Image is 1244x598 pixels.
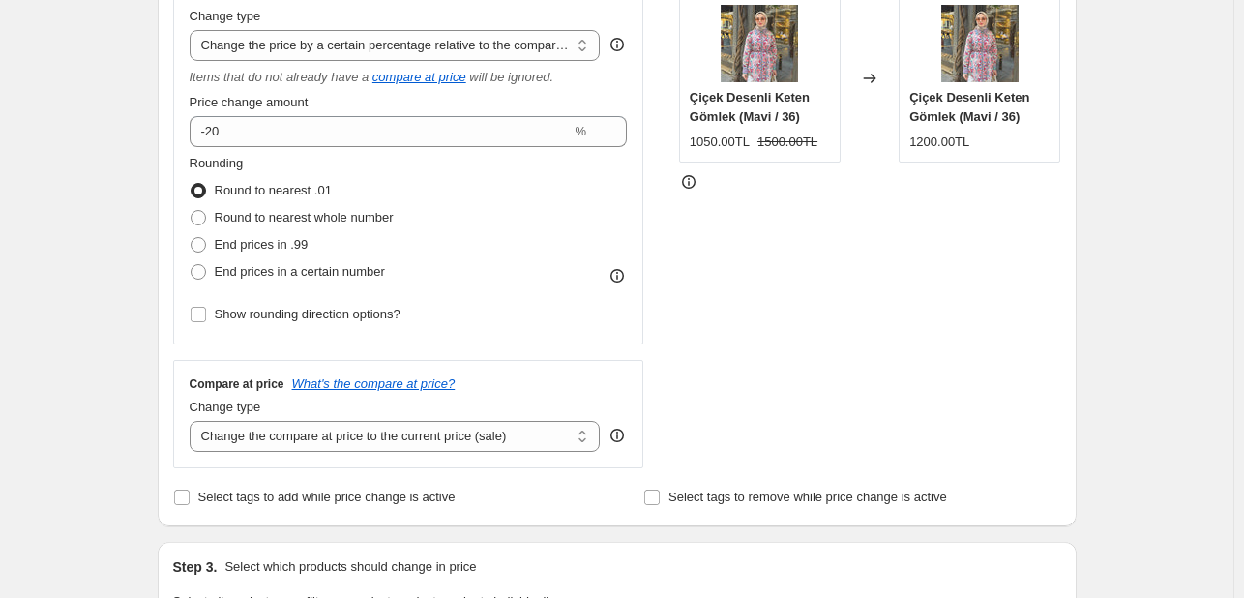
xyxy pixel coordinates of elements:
div: help [607,35,627,54]
input: -20 [190,116,572,147]
span: % [575,124,586,138]
span: Round to nearest .01 [215,183,332,197]
span: Price change amount [190,95,309,109]
p: Select which products should change in price [224,557,476,577]
span: Select tags to remove while price change is active [668,490,947,504]
span: Çiçek Desenli Keten Gömlek (Mavi / 36) [909,90,1029,124]
span: Change type [190,400,261,414]
img: 2-27-2_80x.jpg [721,5,798,82]
span: Çiçek Desenli Keten Gömlek (Mavi / 36) [690,90,810,124]
div: 1050.00TL [690,133,750,152]
div: help [607,426,627,445]
span: Round to nearest whole number [215,210,394,224]
strike: 1500.00TL [757,133,817,152]
span: Show rounding direction options? [215,307,400,321]
button: compare at price [372,70,466,84]
span: Select tags to add while price change is active [198,490,456,504]
span: End prices in .99 [215,237,309,252]
span: End prices in a certain number [215,264,385,279]
img: 2-27-2_80x.jpg [941,5,1019,82]
div: 1200.00TL [909,133,969,152]
span: Change type [190,9,261,23]
h2: Step 3. [173,557,218,577]
h3: Compare at price [190,376,284,392]
span: Rounding [190,156,244,170]
button: What's the compare at price? [292,376,456,391]
i: will be ignored. [469,70,553,84]
i: Items that do not already have a [190,70,370,84]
